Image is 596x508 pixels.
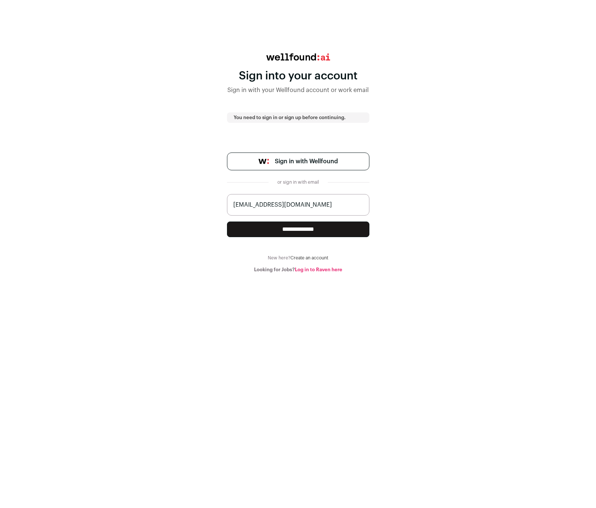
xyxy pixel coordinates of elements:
[274,179,322,185] div: or sign in with email
[227,194,369,216] input: name@work-email.com
[227,153,369,170] a: Sign in with Wellfound
[295,267,342,272] a: Log in to Raven here
[227,86,369,95] div: Sign in with your Wellfound account or work email
[290,256,328,260] a: Create an account
[227,255,369,261] div: New here?
[227,267,369,273] div: Looking for Jobs?
[234,115,363,121] p: You need to sign in or sign up before continuing.
[266,53,330,60] img: wellfound:ai
[275,157,338,166] span: Sign in with Wellfound
[227,69,369,83] div: Sign into your account
[259,159,269,164] img: wellfound-symbol-flush-black-fb3c872781a75f747ccb3a119075da62bfe97bd399995f84a933054e44a575c4.png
